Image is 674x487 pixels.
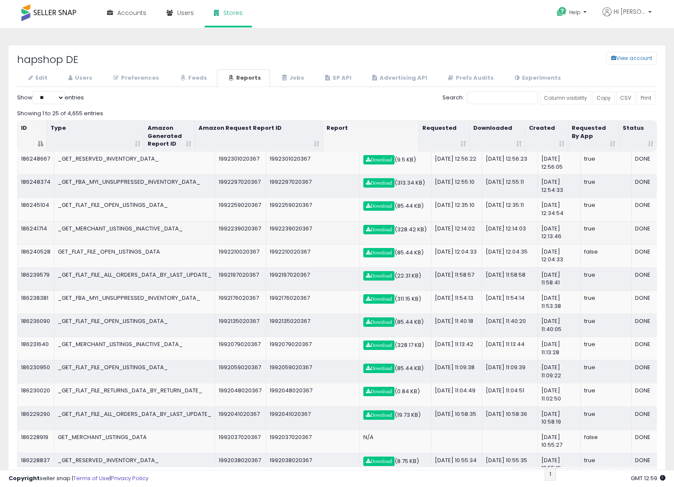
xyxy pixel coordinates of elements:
td: [DATE] 10:55:35 [482,453,538,476]
td: [DATE] 12:04:33 [538,244,581,267]
td: (311.15 KB) [360,290,431,314]
td: [DATE] 12:04:33 [431,244,482,267]
td: _GET_FLAT_FILE_RETURNS_DATA_BY_RETURN_DATE_ [54,383,215,406]
td: [DATE] 11:09:39 [482,360,538,383]
span: Download [366,296,392,302]
td: 1992079020367 [215,337,266,360]
span: Download [366,459,392,464]
td: [DATE] 11:13:42 [431,337,482,360]
a: Download [363,387,395,396]
td: 186236090 [18,314,54,337]
td: true [581,221,632,244]
div: Showing 1 to 25 of 4,655 entries [17,106,657,118]
a: Print [637,91,655,105]
td: 186240528 [18,244,54,267]
td: 1992048020367 [266,383,360,406]
span: Download [366,366,392,371]
td: 1992197020367 [215,267,266,290]
th: Amazon Request Report ID: activate to sort column ascending [195,121,323,152]
td: _GET_MERCHANT_LISTINGS_INACTIVE_DATA_ [54,221,215,244]
td: 1992297020367 [215,174,266,197]
td: DONE [632,383,669,406]
th: Status: activate to sort column ascending [619,121,657,152]
label: Search: [442,91,538,104]
td: [DATE] 11:54:13 [431,290,482,314]
td: true [581,406,632,430]
td: _GET_FBA_MYI_UNSUPPRESSED_INVENTORY_DATA_ [54,290,215,314]
td: (328.17 KB) [360,337,431,360]
td: DONE [632,244,669,267]
a: Download [363,155,395,164]
td: GET_FLAT_FILE_OPEN_LISTINGS_DATA [54,244,215,267]
a: … [606,468,619,481]
td: [DATE] 12:56:22 [431,152,482,174]
a: SP API [314,69,360,87]
td: [DATE] 11:04:51 [482,383,538,406]
td: _GET_FLAT_FILE_ALL_ORDERS_DATA_BY_LAST_UPDATE_ [54,267,215,290]
td: true [581,290,632,314]
td: 1992038020367 [215,453,266,476]
span: Accounts [117,9,146,17]
div: seller snap | | [9,475,148,483]
td: DONE [632,430,669,453]
a: Download [363,271,395,281]
td: 1992037020367 [266,430,360,453]
td: 1992301020367 [215,152,266,174]
a: 5 [593,468,606,481]
td: (85.44 KB) [360,197,431,221]
span: Help [569,9,581,16]
td: [DATE] 12:55:11 [482,174,538,197]
td: [DATE] 11:58:57 [431,267,482,290]
td: 1992176020367 [266,290,360,314]
a: Privacy Policy [111,474,148,482]
td: 186230950 [18,360,54,383]
th: ID: activate to sort column descending [18,121,47,152]
a: Download [363,178,395,188]
td: [DATE] 12:55:10 [431,174,482,197]
td: [DATE] 11:40:18 [431,314,482,337]
a: Download [363,410,395,420]
td: [DATE] 11:13:44 [482,337,538,360]
span: Download [366,227,392,232]
td: [DATE] 11:13:28 [538,337,581,360]
td: 1992259020367 [266,197,360,221]
a: 4 [580,468,594,481]
th: Type: activate to sort column ascending [47,121,144,152]
td: [DATE] 10:55:34 [431,453,482,476]
td: _GET_FLAT_FILE_OPEN_LISTINGS_DATA_ [54,197,215,221]
td: [DATE] 11:40:05 [538,314,581,337]
td: false [581,244,632,267]
td: [DATE] 11:02:50 [538,383,581,406]
td: [DATE] 12:54:33 [538,174,581,197]
td: [DATE] 10:58:35 [431,406,482,430]
td: (85.44 KB) [360,314,431,337]
th: Requested By App: activate to sort column ascending [568,121,619,152]
input: Search: [467,91,538,104]
td: 1992301020367 [266,152,360,174]
span: Download [366,343,392,348]
a: Download [363,201,395,211]
td: true [581,267,632,290]
strong: Copyright [9,474,40,482]
span: 2025-10-6 12:59 GMT [631,474,665,482]
a: Download [363,248,395,257]
td: 186248374 [18,174,54,197]
td: N/A [360,430,431,453]
td: 1992135020367 [266,314,360,337]
td: true [581,174,632,197]
span: Download [366,180,392,185]
a: Hi [PERSON_NAME] [603,7,652,27]
a: Users [57,69,101,87]
th: Report [323,121,419,152]
td: DONE [632,152,669,174]
a: Prefs Audits [437,69,503,87]
td: [DATE] 12:14:03 [482,221,538,244]
td: 186241714 [18,221,54,244]
td: _GET_FLAT_FILE_OPEN_LISTINGS_DATA_ [54,360,215,383]
td: DONE [632,290,669,314]
td: true [581,314,632,337]
td: DONE [632,221,669,244]
td: 186231640 [18,337,54,360]
td: [DATE] 11:40:20 [482,314,538,337]
a: Reports [217,69,270,87]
